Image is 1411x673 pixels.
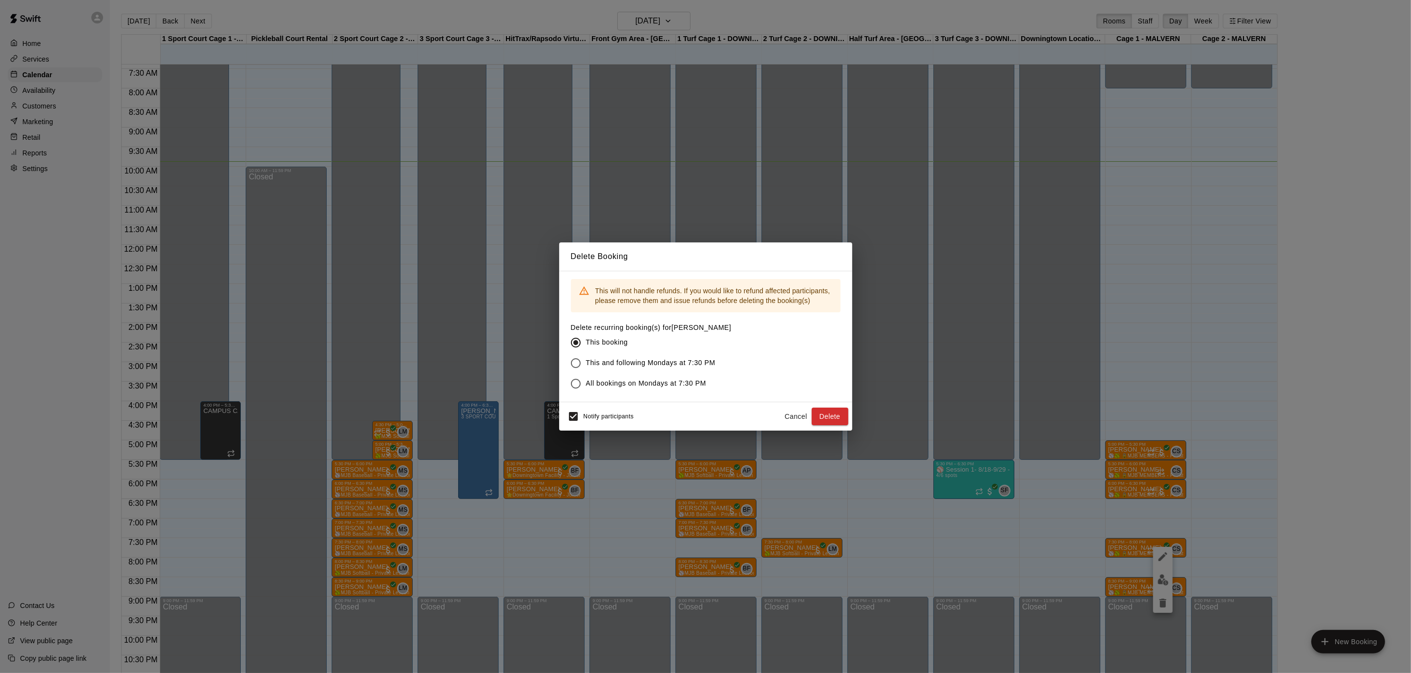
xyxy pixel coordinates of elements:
button: Cancel [780,408,812,426]
span: All bookings on Mondays at 7:30 PM [586,378,706,389]
span: This booking [586,337,628,347]
label: Delete recurring booking(s) for [PERSON_NAME] [571,323,732,332]
h2: Delete Booking [559,242,852,271]
span: Notify participants [584,413,634,420]
div: This will not handle refunds. If you would like to refund affected participants, please remove th... [595,282,833,309]
span: This and following Mondays at 7:30 PM [586,358,716,368]
button: Delete [812,408,848,426]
